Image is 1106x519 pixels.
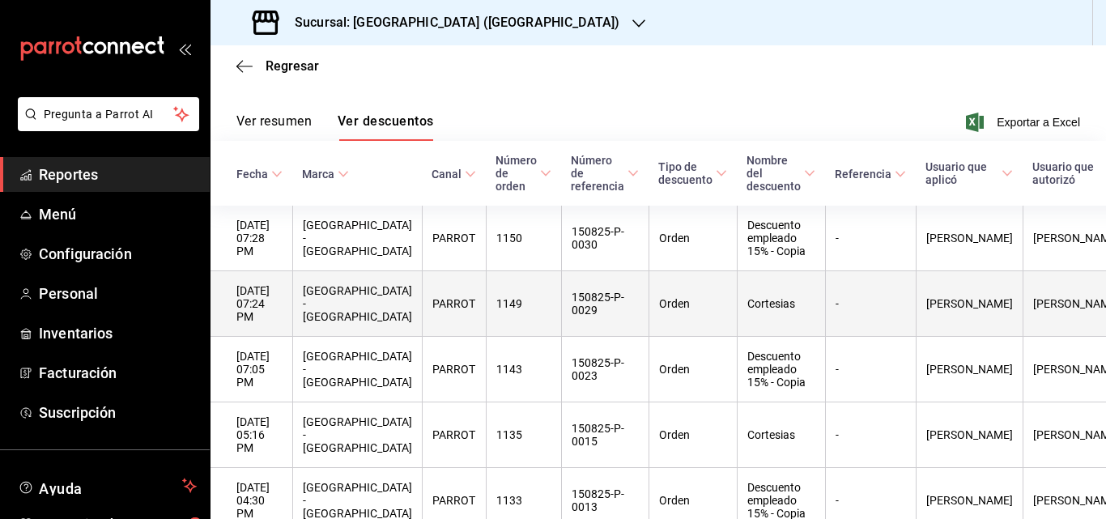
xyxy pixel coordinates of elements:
[292,206,422,271] th: [GEOGRAPHIC_DATA] - [GEOGRAPHIC_DATA]
[649,337,737,402] th: Orden
[282,13,619,32] h3: Sucursal: [GEOGRAPHIC_DATA] ([GEOGRAPHIC_DATA])
[211,402,292,468] th: [DATE] 05:16 PM
[39,203,197,225] span: Menú
[658,160,727,186] span: Tipo de descuento
[39,322,197,344] span: Inventarios
[422,337,486,402] th: PARROT
[292,337,422,402] th: [GEOGRAPHIC_DATA] - [GEOGRAPHIC_DATA]
[649,271,737,337] th: Orden
[486,271,561,337] th: 1149
[747,154,815,193] span: Nombre del descuento
[39,402,197,423] span: Suscripción
[236,113,433,141] div: navigation tabs
[486,206,561,271] th: 1150
[737,271,825,337] th: Cortesias
[835,168,906,181] span: Referencia
[561,271,649,337] th: 150825-P-0029
[302,168,349,181] span: Marca
[236,168,283,181] span: Fecha
[737,337,825,402] th: Descuento empleado 15% - Copia
[432,168,476,181] span: Canal
[422,206,486,271] th: PARROT
[561,337,649,402] th: 150825-P-0023
[18,97,199,131] button: Pregunta a Parrot AI
[916,402,1023,468] th: [PERSON_NAME]
[422,271,486,337] th: PARROT
[211,271,292,337] th: [DATE] 07:24 PM
[649,206,737,271] th: Orden
[916,206,1023,271] th: [PERSON_NAME]
[422,402,486,468] th: PARROT
[561,206,649,271] th: 150825-P-0030
[211,206,292,271] th: [DATE] 07:28 PM
[39,283,197,304] span: Personal
[292,271,422,337] th: [GEOGRAPHIC_DATA] - [GEOGRAPHIC_DATA]
[39,362,197,384] span: Facturación
[178,42,191,55] button: open_drawer_menu
[44,106,174,123] span: Pregunta a Parrot AI
[39,164,197,185] span: Reportes
[825,206,916,271] th: -
[486,337,561,402] th: 1143
[737,206,825,271] th: Descuento empleado 15% - Copia
[825,271,916,337] th: -
[969,113,1080,132] button: Exportar a Excel
[211,337,292,402] th: [DATE] 07:05 PM
[236,58,319,74] button: Regresar
[39,243,197,265] span: Configuración
[737,402,825,468] th: Cortesias
[292,402,422,468] th: [GEOGRAPHIC_DATA] - [GEOGRAPHIC_DATA]
[236,113,312,141] button: Ver resumen
[266,58,319,74] span: Regresar
[925,160,1013,186] span: Usuario que aplicó
[486,402,561,468] th: 1135
[496,154,551,193] span: Número de orden
[338,113,433,141] button: Ver descuentos
[916,271,1023,337] th: [PERSON_NAME]
[11,117,199,134] a: Pregunta a Parrot AI
[825,402,916,468] th: -
[649,402,737,468] th: Orden
[825,337,916,402] th: -
[571,154,639,193] span: Número de referencia
[916,337,1023,402] th: [PERSON_NAME]
[561,402,649,468] th: 150825-P-0015
[39,476,176,496] span: Ayuda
